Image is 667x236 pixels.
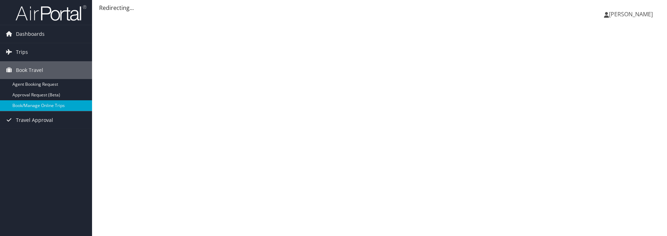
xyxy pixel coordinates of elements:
span: Book Travel [16,61,43,79]
span: Dashboards [16,25,45,43]
img: airportal-logo.png [16,5,86,21]
span: Travel Approval [16,111,53,129]
span: Trips [16,43,28,61]
span: [PERSON_NAME] [609,10,653,18]
a: [PERSON_NAME] [604,4,660,25]
div: Redirecting... [99,4,660,12]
